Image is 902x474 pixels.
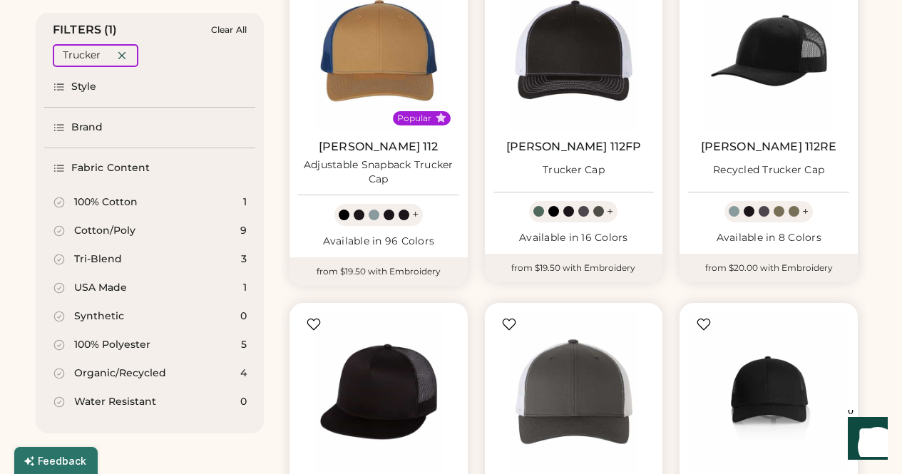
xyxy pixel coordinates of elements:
[241,252,247,267] div: 3
[493,231,655,245] div: Available in 16 Colors
[240,224,247,238] div: 9
[607,204,613,220] div: +
[63,48,101,63] div: Trucker
[241,338,247,352] div: 5
[53,21,118,38] div: FILTERS (1)
[688,231,849,245] div: Available in 8 Colors
[74,224,135,238] div: Cotton/Poly
[701,140,837,154] a: [PERSON_NAME] 112RE
[240,395,247,409] div: 0
[436,113,446,123] button: Popular Style
[243,281,247,295] div: 1
[319,140,439,154] a: [PERSON_NAME] 112
[74,366,166,381] div: Organic/Recycled
[493,311,655,473] img: YP Classics 6606 Six-Panel Retro Trucker Cap
[74,281,127,295] div: USA Made
[298,235,459,249] div: Available in 96 Colors
[298,158,459,187] div: Adjustable Snapback Trucker Cap
[71,120,103,135] div: Brand
[240,309,247,324] div: 0
[506,140,642,154] a: [PERSON_NAME] 112FP
[485,254,663,282] div: from $19.50 with Embroidery
[243,195,247,210] div: 1
[298,311,459,473] img: YP Classics 6006 Flat Bill Trucker Cap
[680,254,858,282] div: from $20.00 with Embroidery
[834,410,896,471] iframe: Front Chat
[74,309,124,324] div: Synthetic
[74,195,138,210] div: 100% Cotton
[71,161,150,175] div: Fabric Content
[74,338,150,352] div: 100% Polyester
[802,204,809,220] div: +
[74,252,122,267] div: Tri-Blend
[289,257,468,286] div: from $19.50 with Embroidery
[713,163,824,177] div: Recycled Trucker Cap
[71,80,97,94] div: Style
[240,366,247,381] div: 4
[412,207,419,222] div: +
[688,311,849,473] img: AS Colour 1141 Icon Trucker Cap
[397,113,431,124] div: Popular
[211,25,247,35] div: Clear All
[74,395,156,409] div: Water Resistant
[543,163,605,177] div: Trucker Cap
